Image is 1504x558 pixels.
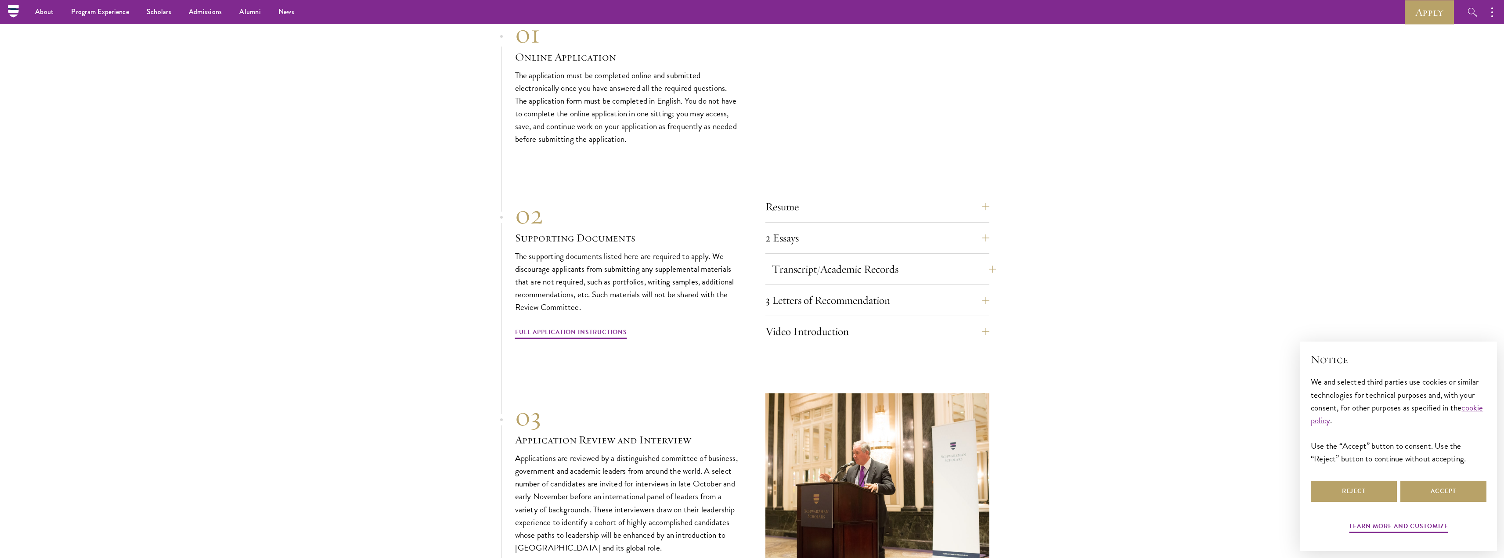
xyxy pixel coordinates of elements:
[772,259,996,280] button: Transcript/Academic Records
[1311,401,1483,427] a: cookie policy
[515,199,739,230] div: 02
[515,327,627,340] a: Full Application Instructions
[1400,481,1486,502] button: Accept
[515,18,739,50] div: 01
[515,250,739,313] p: The supporting documents listed here are required to apply. We discourage applicants from submitt...
[1311,481,1397,502] button: Reject
[765,227,989,248] button: 2 Essays
[765,321,989,342] button: Video Introduction
[515,69,739,145] p: The application must be completed online and submitted electronically once you have answered all ...
[765,290,989,311] button: 3 Letters of Recommendation
[515,432,739,447] h3: Application Review and Interview
[765,196,989,217] button: Resume
[1349,521,1448,534] button: Learn more and customize
[515,230,739,245] h3: Supporting Documents
[515,50,739,65] h3: Online Application
[1311,352,1486,367] h2: Notice
[515,452,739,554] p: Applications are reviewed by a distinguished committee of business, government and academic leade...
[515,401,739,432] div: 03
[1311,375,1486,464] div: We and selected third parties use cookies or similar technologies for technical purposes and, wit...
